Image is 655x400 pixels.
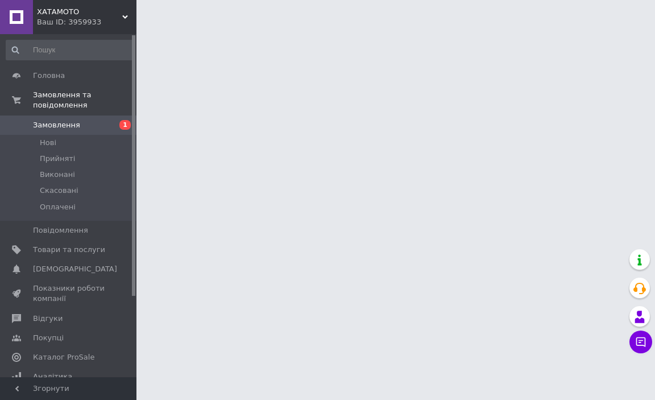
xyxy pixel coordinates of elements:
[6,40,134,60] input: Пошук
[40,185,78,196] span: Скасовані
[40,154,75,164] span: Прийняті
[40,138,56,148] span: Нові
[33,225,88,236] span: Повідомлення
[33,90,136,110] span: Замовлення та повідомлення
[33,71,65,81] span: Головна
[37,7,122,17] span: ХАТАМОТО
[33,120,80,130] span: Замовлення
[40,202,76,212] span: Оплачені
[629,331,652,353] button: Чат з покупцем
[119,120,131,130] span: 1
[33,372,72,382] span: Аналітика
[33,314,63,324] span: Відгуки
[37,17,136,27] div: Ваш ID: 3959933
[33,245,105,255] span: Товари та послуги
[40,170,75,180] span: Виконані
[33,264,117,274] span: [DEMOGRAPHIC_DATA]
[33,333,64,343] span: Покупці
[33,352,94,362] span: Каталог ProSale
[33,283,105,304] span: Показники роботи компанії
